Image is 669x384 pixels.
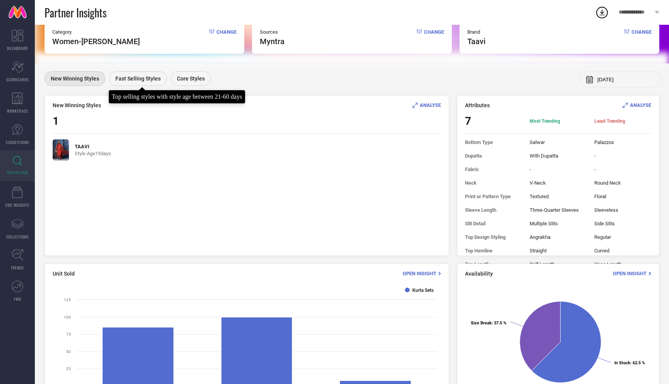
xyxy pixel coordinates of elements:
span: Women-[PERSON_NAME] [52,37,140,46]
span: TAAVI [75,144,111,149]
span: Sleeveless [594,207,651,213]
text: : 62.5 % [614,360,645,365]
span: Three-Quarter Sleeves [530,207,587,213]
span: Most Trending [530,118,587,124]
span: Floral [594,194,651,199]
div: Open Insight [403,270,441,277]
text: 25 [66,367,71,371]
span: Print or Pattern Type [465,194,522,199]
span: TRENDS [11,265,24,271]
span: Style Age 19 days [75,151,111,156]
span: ANALYSE [420,102,441,108]
input: Select month [597,77,655,82]
text: : 37.5 % [471,321,506,326]
span: INSPIRATION [7,170,28,175]
span: Top Hemline [465,248,522,254]
span: Regular [594,234,651,240]
span: Fabric [465,166,522,172]
div: Open download list [595,5,609,19]
span: DASHBOARD [7,45,28,51]
span: Fast Selling Styles [115,75,161,82]
div: Analyse [412,101,441,109]
span: Category [52,29,140,35]
span: New Winning Styles [51,75,99,82]
span: Open Insight [403,271,436,276]
span: Textured [530,194,587,199]
span: Sources [260,29,285,35]
tspan: In Stock [614,360,630,365]
span: COLLECTIONS [6,234,29,240]
div: Top selling styles with style age between 21-60 days [112,93,242,100]
span: New Winning Styles [53,102,101,108]
span: Salwar [530,139,587,145]
span: Change [216,29,237,46]
span: Top Length [465,261,522,267]
span: taavi [467,37,485,46]
div: Analyse [623,101,651,109]
span: CDC INSIGHTS [5,202,29,208]
text: 50 [66,350,71,354]
span: - [594,153,651,159]
span: Open Insight [613,271,647,276]
span: 1 [53,115,59,127]
span: Brand [467,29,485,35]
span: SCORECARDS [6,77,29,82]
span: Top Design Styling [465,234,522,240]
span: Neck [465,180,522,186]
span: Sleeve Length [465,207,522,213]
span: Straight [530,248,587,254]
span: Side Slits [594,221,651,226]
span: Palazzos [594,139,651,145]
span: - [530,166,587,172]
span: myntra [260,37,285,46]
span: SUGGESTIONS [6,139,29,145]
span: Dupatta [465,153,522,159]
span: Bottom Type [465,139,522,145]
img: ed313kNn_632c84ba54c04d17a9ee9723a18cdaba.jpg [53,139,69,161]
text: 100 [64,315,71,319]
div: Open Insight [613,270,651,277]
span: FWD [14,296,21,302]
span: ANALYSE [630,102,651,108]
span: Round Neck [594,180,651,186]
span: Calf Length [530,261,587,267]
span: Attributes [465,102,490,108]
span: 7 [465,115,522,127]
span: Least Trending [594,118,651,124]
text: 125 [64,298,71,302]
span: Slit Detail [465,221,522,226]
span: With Dupatta [530,153,587,159]
span: - [594,166,651,172]
span: Curved [594,248,651,254]
tspan: Size Break [471,321,492,326]
text: 75 [66,332,71,336]
span: Change [631,29,652,46]
span: Unit Sold [53,271,75,277]
span: Core Styles [177,75,205,82]
span: Knee Length [594,261,651,267]
span: V-Neck [530,180,587,186]
span: Change [424,29,444,46]
span: Angrakha [530,234,587,240]
text: Kurta Sets [412,288,434,293]
span: Availability [465,271,493,277]
span: Partner Insights [45,5,106,21]
span: WORKSPACE [7,108,28,114]
span: Multiple Slits [530,221,587,226]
